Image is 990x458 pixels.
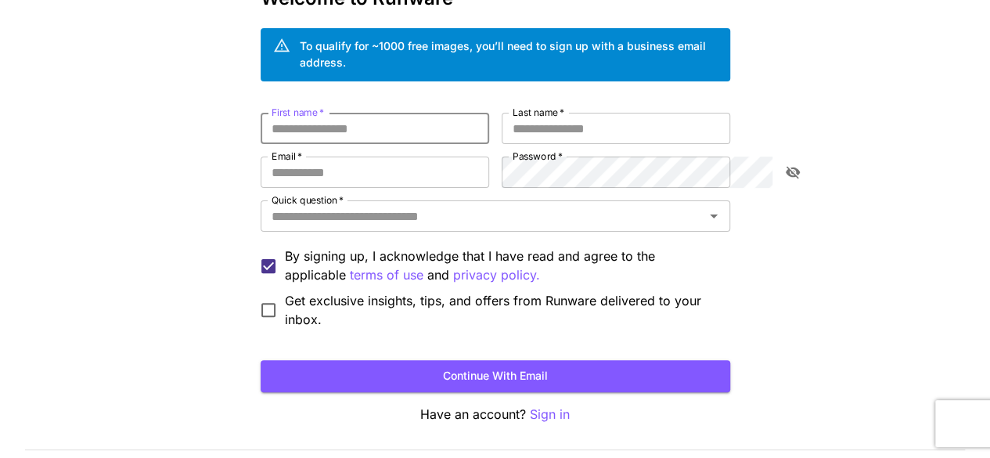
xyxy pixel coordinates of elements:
p: By signing up, I acknowledge that I have read and agree to the applicable and [285,247,718,285]
button: toggle password visibility [779,158,807,186]
span: Get exclusive insights, tips, and offers from Runware delivered to your inbox. [285,291,718,329]
button: Continue with email [261,360,730,392]
button: By signing up, I acknowledge that I have read and agree to the applicable terms of use and [453,265,540,285]
label: Last name [513,106,564,119]
label: First name [272,106,324,119]
button: Open [703,205,725,227]
label: Quick question [272,193,344,207]
label: Password [513,150,563,163]
label: Email [272,150,302,163]
div: To qualify for ~1000 free images, you’ll need to sign up with a business email address. [300,38,718,70]
button: By signing up, I acknowledge that I have read and agree to the applicable and privacy policy. [350,265,423,285]
p: terms of use [350,265,423,285]
p: Have an account? [261,405,730,424]
button: Sign in [530,405,570,424]
p: privacy policy. [453,265,540,285]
